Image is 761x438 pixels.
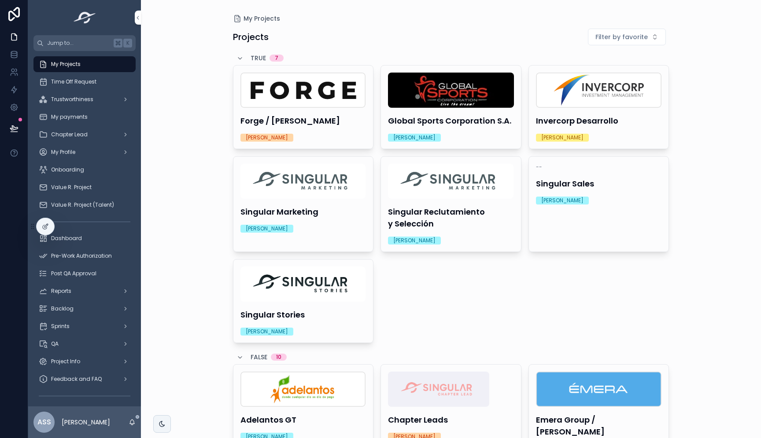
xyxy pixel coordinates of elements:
a: My Projects [233,14,280,23]
span: QA [51,340,59,347]
button: Select Button [588,29,666,45]
div: [PERSON_NAME] [541,134,584,142]
div: [PERSON_NAME] [393,134,436,142]
a: My Profile [33,144,136,160]
h4: Singular Marketing [240,206,366,218]
span: My payments [51,113,88,120]
div: scrollable content [28,51,141,406]
span: Project Info [51,358,80,365]
a: My Projects [33,56,136,72]
h4: Singular Reclutamiento y Selección [388,206,514,230]
img: Singular-Chapter-Lead.png [388,372,489,407]
a: Time Off Request [33,74,136,90]
img: Adelantos.png [240,372,366,407]
a: --Singular Sales[PERSON_NAME] [528,156,669,252]
span: Filter by favorite [595,33,648,41]
span: Jump to... [47,40,110,47]
span: Sprints [51,323,70,330]
a: Chapter Lead [33,127,136,142]
img: SMarketing.png [240,164,366,199]
span: Trustworthiness [51,96,93,103]
span: Post QA Approval [51,270,96,277]
span: -- [536,164,542,171]
a: Project Info [33,354,136,369]
a: SStories.pngSingular Stories[PERSON_NAME] [233,259,374,343]
a: My payments [33,109,136,125]
a: invercorp.pngInvercorp Desarrollo[PERSON_NAME] [528,65,669,149]
span: Backlog [51,305,74,312]
a: Reports [33,283,136,299]
a: QA [33,336,136,352]
div: [PERSON_NAME] [393,237,436,245]
h4: Invercorp Desarrollo [536,115,662,127]
div: 7 [275,55,278,62]
img: invercorp.png [536,73,661,108]
h4: Singular Sales [536,178,662,190]
span: Pre-Work Authorization [51,252,112,259]
a: cropimage9134.webpGlobal Sports Corporation S.A.[PERSON_NAME] [380,65,521,149]
span: Value R. Project (Talent) [51,201,114,208]
a: Backlog [33,301,136,317]
span: Dashboard [51,235,82,242]
div: [PERSON_NAME] [246,225,288,233]
img: Forge.png [240,73,366,108]
p: [PERSON_NAME] [62,418,110,427]
span: FALSE [251,353,267,361]
span: K [124,40,131,47]
span: My Profile [51,149,75,156]
span: My Projects [244,14,280,23]
h4: Adelantos GT [240,414,366,426]
span: My Projects [51,61,81,68]
a: Feedback and FAQ [33,371,136,387]
img: SMarketing.png [388,164,513,199]
div: [PERSON_NAME] [541,197,584,204]
span: TRUE [251,54,266,62]
a: Forge.pngForge / [PERSON_NAME][PERSON_NAME] [233,65,374,149]
h1: Projects [233,31,269,43]
span: Chapter Lead [51,131,88,138]
span: Feedback and FAQ [51,376,102,383]
a: Dashboard [33,230,136,246]
a: Pre-Work Authorization [33,248,136,264]
h4: Chapter Leads [388,414,514,426]
a: SMarketing.pngSingular Marketing[PERSON_NAME] [233,156,374,252]
span: Reports [51,288,71,295]
span: Value R. Project [51,184,92,191]
div: [PERSON_NAME] [246,134,288,142]
h4: Forge / [PERSON_NAME] [240,115,366,127]
a: Value R. Project (Talent) [33,197,136,213]
button: Jump to...K [33,35,136,51]
img: cropimage9134.webp [388,73,514,108]
div: 10 [276,354,281,361]
span: Time Off Request [51,78,96,85]
h4: Singular Stories [240,309,366,321]
a: Sprints [33,318,136,334]
span: ASS [37,417,51,427]
a: Post QA Approval [33,266,136,281]
div: [PERSON_NAME] [246,328,288,336]
a: Value R. Project [33,179,136,195]
a: Trustworthiness [33,91,136,107]
img: App logo [71,11,99,25]
a: Onboarding [33,162,136,178]
h4: Global Sports Corporation S.A. [388,115,514,127]
img: SStories.png [240,266,366,302]
img: LogosSingular.png [536,372,661,407]
span: Onboarding [51,166,84,173]
a: SMarketing.pngSingular Reclutamiento y Selección[PERSON_NAME] [380,156,521,252]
